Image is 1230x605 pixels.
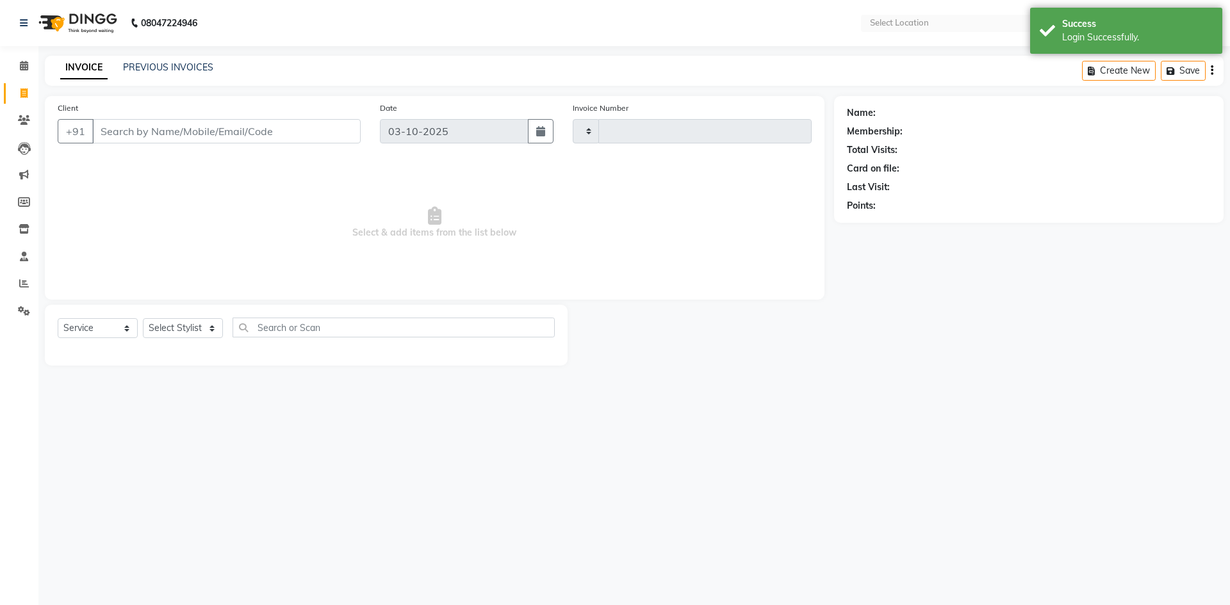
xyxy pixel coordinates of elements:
label: Invoice Number [573,102,628,114]
div: Membership: [847,125,903,138]
div: Select Location [870,17,929,29]
a: INVOICE [60,56,108,79]
div: Points: [847,199,876,213]
span: Select & add items from the list below [58,159,812,287]
div: Name: [847,106,876,120]
b: 08047224946 [141,5,197,41]
button: Create New [1082,61,1156,81]
div: Success [1062,17,1213,31]
a: PREVIOUS INVOICES [123,61,213,73]
img: logo [33,5,120,41]
label: Client [58,102,78,114]
div: Card on file: [847,162,899,175]
input: Search or Scan [233,318,555,337]
button: Save [1161,61,1206,81]
div: Login Successfully. [1062,31,1213,44]
div: Last Visit: [847,181,890,194]
button: +91 [58,119,94,143]
input: Search by Name/Mobile/Email/Code [92,119,361,143]
div: Total Visits: [847,143,898,157]
label: Date [380,102,397,114]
